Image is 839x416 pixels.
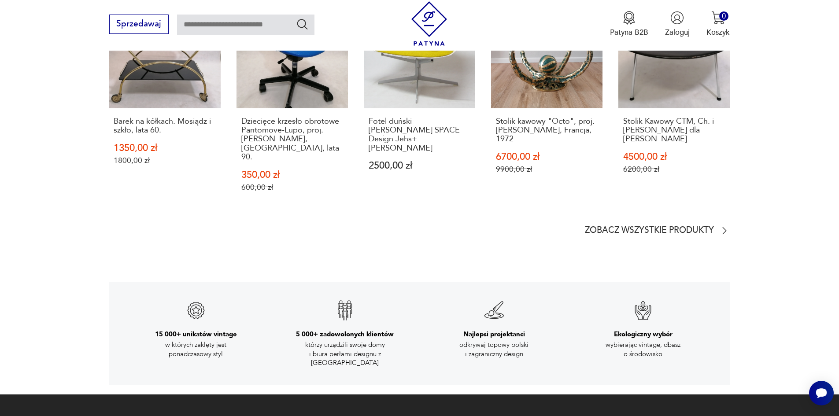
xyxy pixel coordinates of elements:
[623,165,725,174] p: 6200,00 zł
[706,11,730,37] button: 0Koszyk
[665,27,690,37] p: Zaloguj
[109,15,169,34] button: Sprzedawaj
[446,340,543,358] p: odkrywaj topowy polski i zagraniczny design
[496,152,598,162] p: 6700,00 zł
[610,11,648,37] button: Patyna B2B
[114,117,216,135] p: Barek na kółkach. Mosiądz i szkło, lata 60.
[296,18,309,30] button: Szukaj
[463,330,525,339] h3: Najlepsi projektanci
[610,11,648,37] a: Ikona medaluPatyna B2B
[296,340,393,367] p: którzy urządzili swoje domy i biura perłami designu z [GEOGRAPHIC_DATA]
[711,11,725,25] img: Ikona koszyka
[484,300,505,321] img: Znak gwarancji jakości
[369,117,471,153] p: Fotel duński [PERSON_NAME] SPACE Design Jehs+[PERSON_NAME]
[241,183,344,192] p: 600,00 zł
[623,152,725,162] p: 4500,00 zł
[496,117,598,144] p: Stolik kawowy "Octo", proj. [PERSON_NAME], Francja, 1972
[585,225,730,236] a: Zobacz wszystkie produkty
[665,11,690,37] button: Zaloguj
[496,165,598,174] p: 9900,00 zł
[185,300,207,321] img: Znak gwarancji jakości
[585,227,714,234] p: Zobacz wszystkie produkty
[719,11,728,21] div: 0
[109,21,169,28] a: Sprzedawaj
[241,170,344,180] p: 350,00 zł
[114,144,216,153] p: 1350,00 zł
[632,300,654,321] img: Znak gwarancji jakości
[114,156,216,165] p: 1800,00 zł
[623,117,725,144] p: Stolik Kawowy CTM, Ch. i [PERSON_NAME] dla [PERSON_NAME]
[706,27,730,37] p: Koszyk
[670,11,684,25] img: Ikonka użytkownika
[334,300,355,321] img: Znak gwarancji jakości
[296,330,394,339] h3: 5 000+ zadowolonych klientów
[155,330,237,339] h3: 15 000+ unikatów vintage
[614,330,673,339] h3: Ekologiczny wybór
[148,340,244,358] p: w których zaklęty jest ponadczasowy styl
[622,11,636,25] img: Ikona medalu
[369,161,471,170] p: 2500,00 zł
[407,1,451,46] img: Patyna - sklep z meblami i dekoracjami vintage
[595,340,691,358] p: wybierając vintage, dbasz o środowisko
[809,381,834,405] iframe: Smartsupp widget button
[610,27,648,37] p: Patyna B2B
[241,117,344,162] p: Dziecięce krzesło obrotowe Pantomove-Lupo, proj. [PERSON_NAME], [GEOGRAPHIC_DATA], lata 90.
